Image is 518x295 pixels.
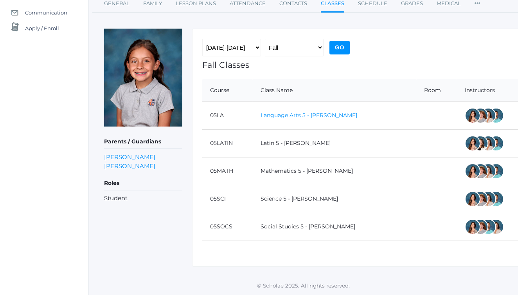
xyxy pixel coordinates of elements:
[25,20,59,36] span: Apply / Enroll
[261,112,357,119] a: Language Arts 5 - [PERSON_NAME]
[261,139,331,147] a: Latin 5 - [PERSON_NAME]
[480,191,496,207] div: Cari Burke
[261,223,355,230] a: Social Studies 5 - [PERSON_NAME]
[202,185,253,213] td: 05SCI
[261,195,338,202] a: Science 5 - [PERSON_NAME]
[202,213,253,241] td: 05SOCS
[465,219,480,235] div: Rebecca Salazar
[202,101,253,129] td: 05LA
[253,79,416,102] th: Class Name
[473,191,488,207] div: Sarah Bence
[480,163,496,179] div: Cari Burke
[104,135,182,148] h5: Parents / Guardians
[202,129,253,157] td: 05LATIN
[488,163,504,179] div: Westen Taylor
[104,194,182,203] li: Student
[465,191,480,207] div: Rebecca Salazar
[473,163,488,179] div: Sarah Bence
[104,29,182,127] img: Esperanza Ewing
[202,157,253,185] td: 05MATH
[480,219,496,235] div: Westen Taylor
[416,79,457,102] th: Room
[473,136,488,151] div: Teresa Deutsch
[465,108,480,123] div: Rebecca Salazar
[465,136,480,151] div: Rebecca Salazar
[480,108,496,123] div: Cari Burke
[104,177,182,190] h5: Roles
[465,163,480,179] div: Rebecca Salazar
[25,5,67,20] span: Communication
[473,108,488,123] div: Sarah Bence
[473,219,488,235] div: Sarah Bence
[488,108,504,123] div: Westen Taylor
[88,282,518,290] p: © Scholae 2025. All rights reserved.
[488,191,504,207] div: Westen Taylor
[261,167,353,174] a: Mathematics 5 - [PERSON_NAME]
[329,41,350,54] input: Go
[104,161,155,170] a: [PERSON_NAME]
[104,152,155,161] a: [PERSON_NAME]
[488,136,504,151] div: Westen Taylor
[488,219,504,235] div: Cari Burke
[480,136,496,151] div: Cari Burke
[202,79,253,102] th: Course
